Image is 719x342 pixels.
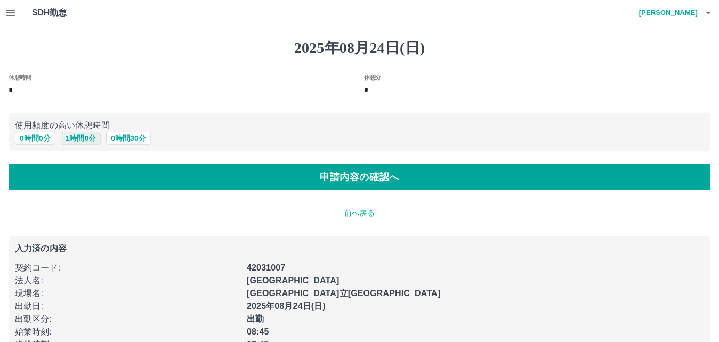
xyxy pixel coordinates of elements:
[247,289,440,298] b: [GEOGRAPHIC_DATA]立[GEOGRAPHIC_DATA]
[15,119,704,132] p: 使用頻度の高い休憩時間
[15,325,240,338] p: 始業時刻 :
[9,208,710,219] p: 前へ戻る
[15,244,704,253] p: 入力済の内容
[9,39,710,57] h1: 2025年08月24日(日)
[364,73,381,81] label: 休憩分
[247,301,326,311] b: 2025年08月24日(日)
[247,276,340,285] b: [GEOGRAPHIC_DATA]
[247,314,264,323] b: 出勤
[247,263,285,272] b: 42031007
[9,164,710,190] button: 申請内容の確認へ
[15,313,240,325] p: 出勤区分 :
[15,261,240,274] p: 契約コード :
[15,287,240,300] p: 現場名 :
[15,132,55,145] button: 0時間0分
[9,73,31,81] label: 休憩時間
[247,327,269,336] b: 08:45
[61,132,101,145] button: 1時間0分
[15,300,240,313] p: 出勤日 :
[106,132,150,145] button: 0時間30分
[15,274,240,287] p: 法人名 :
